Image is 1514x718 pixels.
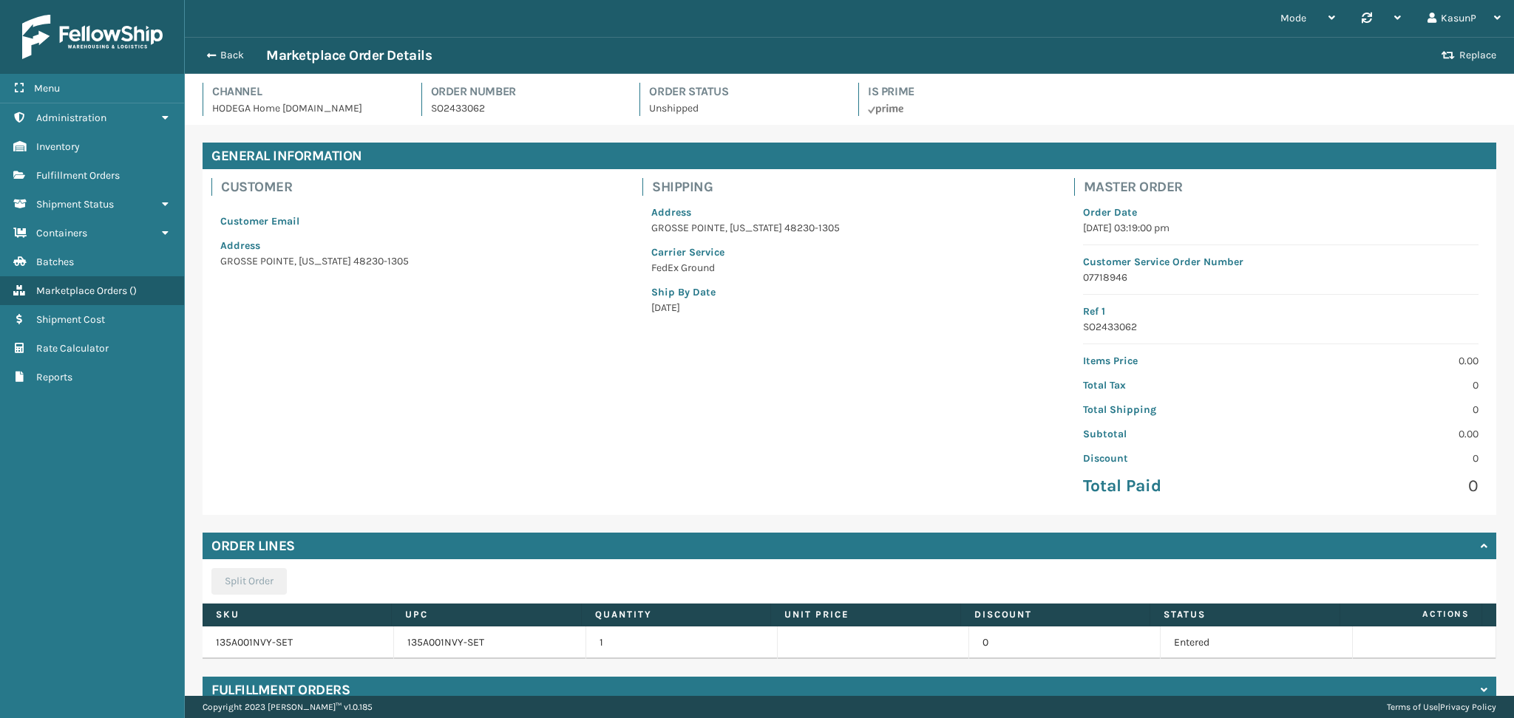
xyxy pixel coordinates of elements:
[36,342,109,355] span: Rate Calculator
[595,608,757,621] label: Quantity
[1289,451,1479,466] p: 0
[211,681,350,699] h4: Fulfillment Orders
[22,15,163,59] img: logo
[216,636,293,649] a: 135A001NVY-SET
[1345,602,1479,626] span: Actions
[34,82,60,95] span: Menu
[220,253,616,269] p: GROSSE POINTE , [US_STATE] 48230-1305
[1387,702,1438,712] a: Terms of Use
[868,83,1059,100] h4: Is Prime
[1084,178,1487,196] h4: Master Order
[586,626,778,659] td: 1
[220,213,616,229] p: Customer Email
[36,227,87,239] span: Containers
[1387,696,1496,718] div: |
[212,100,404,116] p: HODEGA Home [DOMAIN_NAME]
[969,626,1161,659] td: 0
[211,568,287,595] button: Split Order
[198,49,266,62] button: Back
[394,626,585,659] td: 135A001NVY-SET
[203,143,1496,169] h4: General Information
[36,112,106,124] span: Administration
[1289,402,1479,417] p: 0
[431,83,622,100] h4: Order Number
[649,100,841,116] p: Unshipped
[129,284,137,297] span: ( )
[651,260,1047,276] p: FedEx Ground
[1289,377,1479,393] p: 0
[974,608,1136,621] label: Discount
[649,83,841,100] h4: Order Status
[431,100,622,116] p: SO2433062
[652,178,1056,196] h4: Shipping
[212,83,404,100] h4: Channel
[36,169,120,182] span: Fulfillment Orders
[266,47,432,64] h3: Marketplace Order Details
[1083,304,1479,319] p: Ref 1
[1280,12,1306,24] span: Mode
[651,220,1047,236] p: GROSSE POINTE , [US_STATE] 48230-1305
[203,696,373,718] p: Copyright 2023 [PERSON_NAME]™ v 1.0.185
[1289,353,1479,369] p: 0.00
[784,608,946,621] label: Unit Price
[651,284,1047,300] p: Ship By Date
[651,300,1047,315] p: [DATE]
[36,256,74,268] span: Batches
[1083,426,1272,442] p: Subtotal
[405,608,567,621] label: UPC
[36,313,105,326] span: Shipment Cost
[1083,270,1479,285] p: 07718946
[1083,254,1479,270] p: Customer Service Order Number
[1440,702,1496,712] a: Privacy Policy
[36,198,114,211] span: Shipment Status
[1164,608,1325,621] label: Status
[1083,377,1272,393] p: Total Tax
[36,371,72,383] span: Reports
[1083,220,1479,236] p: [DATE] 03:19:00 pm
[211,537,295,555] h4: Order Lines
[220,239,260,252] span: Address
[651,206,691,219] span: Address
[1083,451,1272,466] p: Discount
[1083,353,1272,369] p: Items Price
[1289,426,1479,442] p: 0.00
[651,245,1047,260] p: Carrier Service
[1437,49,1501,62] button: Replace
[1083,319,1479,335] p: SO2433062
[216,608,378,621] label: SKU
[1083,475,1272,497] p: Total Paid
[1161,626,1352,659] td: Entered
[1083,402,1272,417] p: Total Shipping
[36,140,80,153] span: Inventory
[1442,50,1455,61] i: Replace
[1289,475,1479,497] p: 0
[221,178,625,196] h4: Customer
[36,284,127,297] span: Marketplace Orders
[1083,205,1479,220] p: Order Date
